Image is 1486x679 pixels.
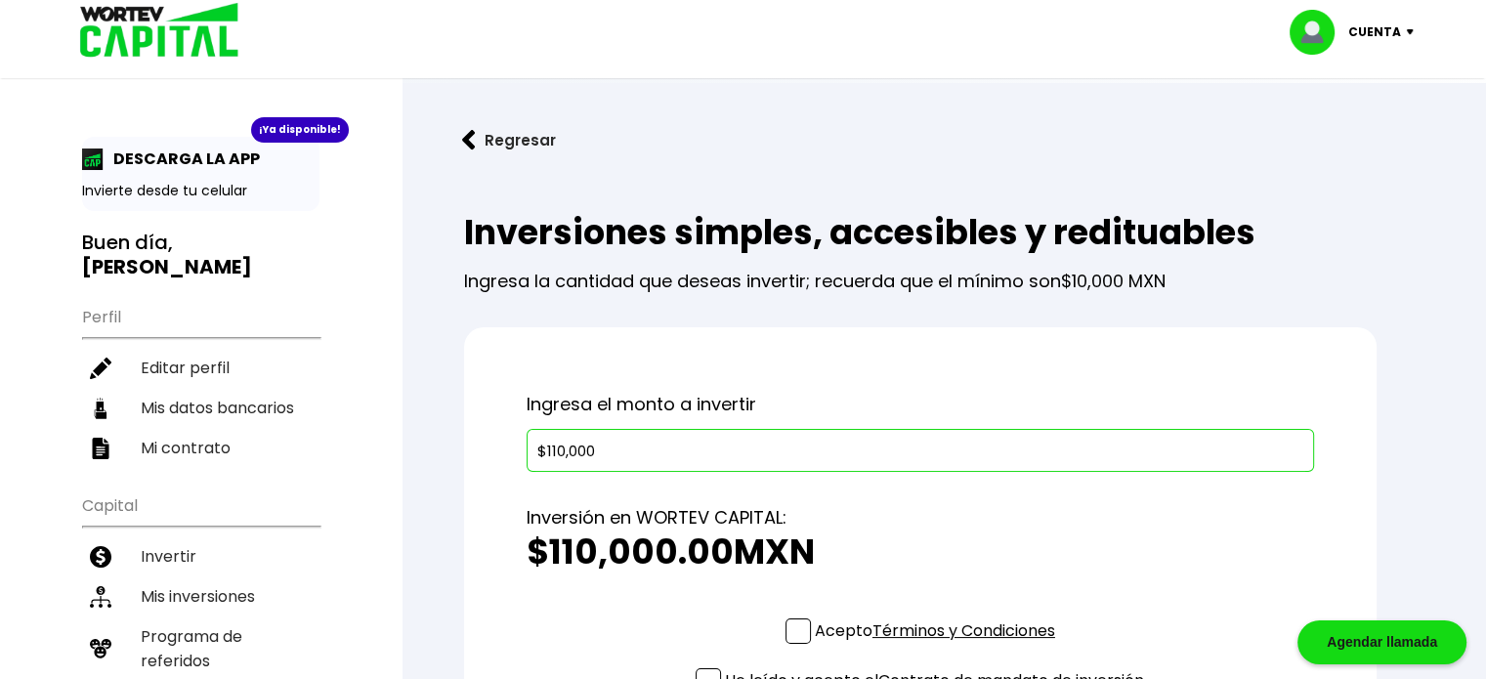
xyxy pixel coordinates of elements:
p: Ingresa la cantidad que deseas invertir; recuerda que el mínimo son [464,252,1377,296]
img: icon-down [1401,29,1427,35]
img: profile-image [1290,10,1348,55]
p: Cuenta [1348,18,1401,47]
div: Agendar llamada [1297,620,1466,664]
span: $10,000 MXN [1061,269,1166,293]
button: Regresar [433,114,585,166]
img: inversiones-icon.6695dc30.svg [90,586,111,608]
p: Ingresa el monto a invertir [527,390,1314,419]
img: editar-icon.952d3147.svg [90,358,111,379]
ul: Perfil [82,295,319,468]
img: flecha izquierda [462,130,476,150]
a: Términos y Condiciones [872,619,1055,642]
p: Invierte desde tu celular [82,181,319,201]
a: Mis datos bancarios [82,388,319,428]
img: app-icon [82,149,104,170]
img: invertir-icon.b3b967d7.svg [90,546,111,568]
img: contrato-icon.f2db500c.svg [90,438,111,459]
h3: Buen día, [82,231,319,279]
p: Inversión en WORTEV CAPITAL: [527,503,1314,532]
div: ¡Ya disponible! [251,117,349,143]
a: Mi contrato [82,428,319,468]
p: Acepto [815,618,1055,643]
h2: Inversiones simples, accesibles y redituables [464,213,1377,252]
b: [PERSON_NAME] [82,253,252,280]
a: Invertir [82,536,319,576]
img: datos-icon.10cf9172.svg [90,398,111,419]
a: flecha izquierdaRegresar [433,114,1455,166]
a: Mis inversiones [82,576,319,616]
img: recomiendanos-icon.9b8e9327.svg [90,638,111,659]
h2: $110,000.00 MXN [527,532,1314,572]
p: DESCARGA LA APP [104,147,260,171]
a: Editar perfil [82,348,319,388]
